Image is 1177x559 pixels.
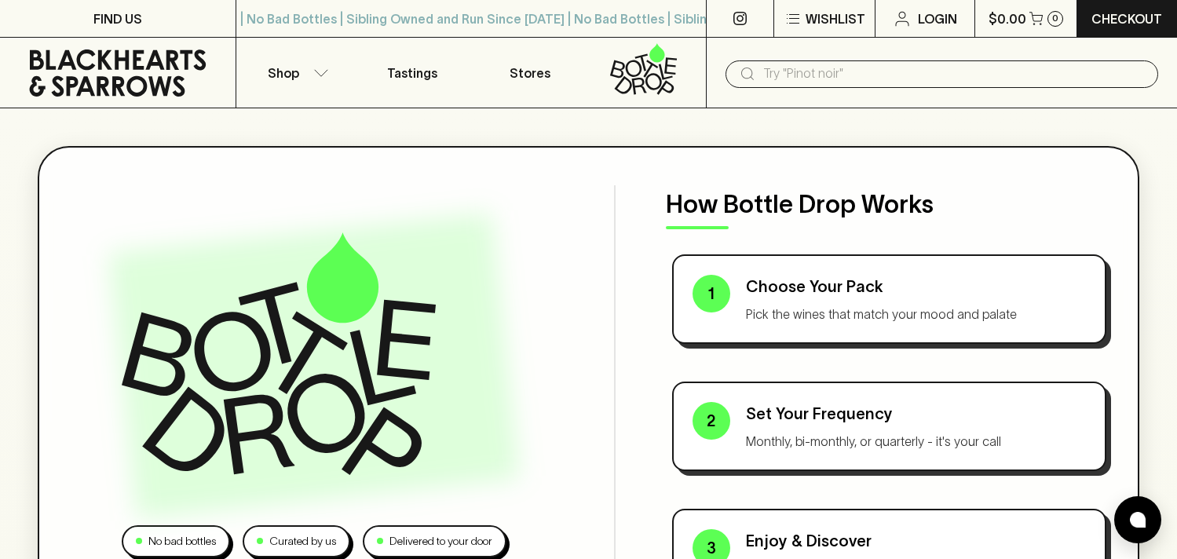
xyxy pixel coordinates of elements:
[510,64,550,82] p: Stores
[1130,512,1146,528] img: bubble-icon
[1052,14,1058,23] p: 0
[471,38,589,108] a: Stores
[918,9,957,28] p: Login
[746,432,1087,451] p: Monthly, bi-monthly, or quarterly - it's your call
[693,275,730,312] div: 1
[122,232,436,474] img: Bottle Drop
[389,533,492,550] p: Delivered to your door
[806,9,865,28] p: Wishlist
[269,533,336,550] p: Curated by us
[387,64,437,82] p: Tastings
[268,64,299,82] p: Shop
[746,529,1087,553] p: Enjoy & Discover
[666,185,1113,223] p: How Bottle Drop Works
[693,402,730,440] div: 2
[763,61,1146,86] input: Try "Pinot noir"
[236,38,354,108] button: Shop
[1091,9,1162,28] p: Checkout
[148,533,216,550] p: No bad bottles
[989,9,1026,28] p: $0.00
[746,402,1087,426] p: Set Your Frequency
[353,38,471,108] a: Tastings
[746,305,1087,323] p: Pick the wines that match your mood and palate
[93,9,142,28] p: FIND US
[746,275,1087,298] p: Choose Your Pack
